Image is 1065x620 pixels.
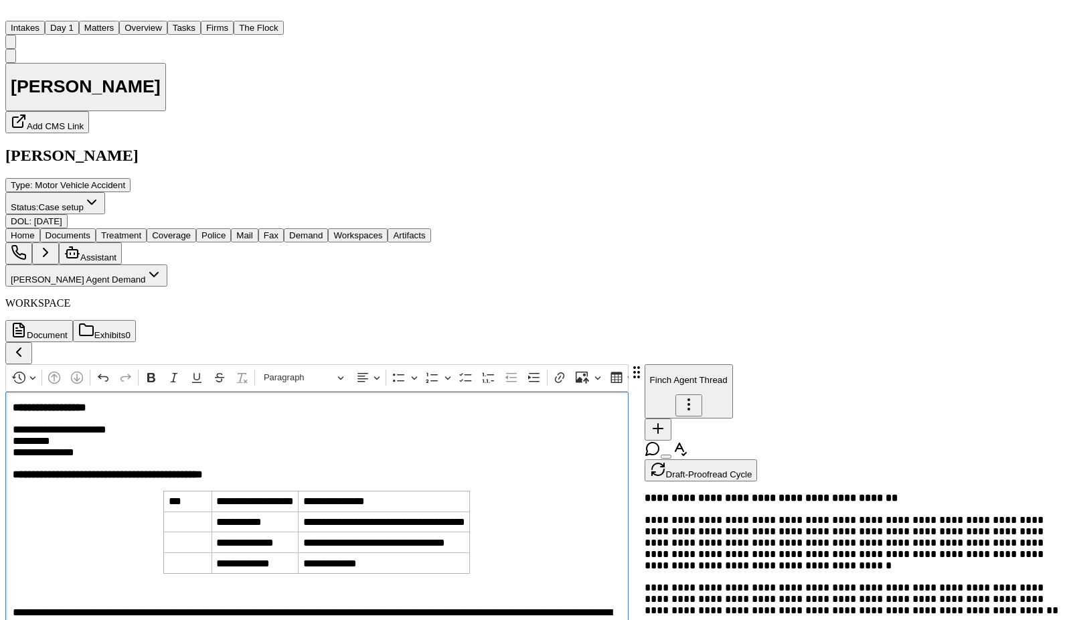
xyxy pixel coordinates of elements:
[11,180,33,190] span: Type :
[167,21,201,35] button: Tasks
[201,230,226,240] span: Police
[27,121,84,131] span: Add CMS Link
[5,21,45,35] button: Intakes
[5,5,21,18] img: Finch Logo
[236,230,252,240] span: Mail
[5,21,45,33] a: Intakes
[645,364,733,418] button: Finch Agent ThreadThread actions
[80,252,116,262] span: Assistant
[5,147,1060,165] h2: [PERSON_NAME]
[645,459,758,481] button: Draft-Proofread Cycle
[258,368,350,388] button: Paragraph, Heading
[119,21,167,35] button: Overview
[5,49,16,63] button: Copy Matter ID
[11,202,39,212] span: Status:
[11,230,35,240] span: Home
[201,21,234,35] button: Firms
[650,375,728,385] p: Finch Agent Thread
[5,9,21,20] a: Home
[234,21,284,35] button: The Flock
[661,455,671,459] button: Toggle proofreading mode
[11,216,31,226] span: DOL :
[5,111,89,133] button: Add CMS Link
[5,297,1060,309] p: WORKSPACE
[167,21,201,33] a: Tasks
[39,202,84,212] span: Case setup
[119,21,167,33] a: Overview
[264,230,278,240] span: Fax
[11,275,146,285] span: [PERSON_NAME] Agent Demand
[5,242,32,264] button: Make a Call
[201,21,234,33] a: Firms
[34,216,62,226] span: [DATE]
[5,178,131,192] button: Edit Type: Motor Vehicle Accident
[675,394,702,416] button: Thread actions
[5,63,166,112] button: Edit matter name
[5,364,629,391] div: Editor toolbar
[35,180,125,190] span: Motor Vehicle Accident
[59,242,122,264] button: Assistant
[5,192,105,214] button: Change status from Case setup
[5,264,167,287] button: [PERSON_NAME] Agent Demand
[666,469,752,479] span: Draft-Proofread Cycle
[101,230,141,240] span: Treatment
[11,76,161,97] h1: [PERSON_NAME]
[73,320,136,342] button: Exhibits0
[333,230,382,240] span: Workspaces
[45,21,79,33] a: Day 1
[79,21,119,35] button: Matters
[5,342,32,364] button: Collapse sidebar
[289,230,323,240] span: Demand
[125,330,130,340] span: 0
[152,230,191,240] span: Coverage
[46,230,90,240] span: Documents
[264,370,333,386] span: Paragraph
[79,21,119,33] a: Matters
[5,214,68,228] button: Edit DOL: 2025-06-18
[234,21,284,33] a: The Flock
[5,320,73,342] button: Document
[45,21,79,35] button: Day 1
[393,230,425,240] span: Artifacts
